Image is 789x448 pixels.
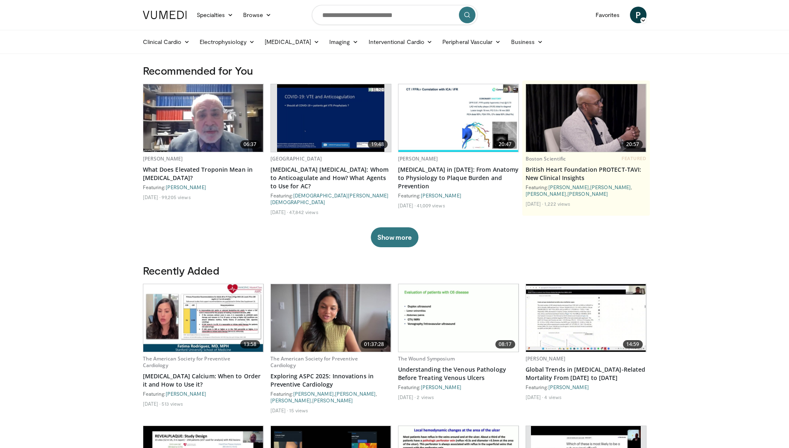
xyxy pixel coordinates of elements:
img: 1c6a4e90-4a61-41a6-b0c0-5b9170d54451.620x360_q85_upscale.jpg [526,284,646,352]
a: [PERSON_NAME] [312,397,353,403]
a: [PERSON_NAME] [166,391,206,397]
a: [MEDICAL_DATA] [MEDICAL_DATA]: Whom to Anticoagulate and How? What Agents to Use for AC? [270,166,391,190]
a: [PERSON_NAME] [526,355,566,362]
span: 20:47 [495,140,515,149]
li: [DATE] [398,394,416,400]
a: Clinical Cardio [138,34,195,50]
a: Interventional Cardio [364,34,438,50]
a: P [630,7,647,23]
a: [PERSON_NAME] [421,384,461,390]
a: Global Trends in [MEDICAL_DATA]-Related Mortality From [DATE] to [DATE] [526,365,647,382]
a: Browse [238,7,276,23]
li: [DATE] [526,394,543,400]
div: Featuring: [143,184,264,190]
a: [PERSON_NAME] [398,155,438,162]
div: Featuring: , , , [526,184,647,197]
li: [DATE] [143,400,161,407]
a: [PERSON_NAME] [421,192,461,198]
span: 14:59 [623,340,643,348]
li: [DATE] [143,194,161,200]
a: [PERSON_NAME] [548,184,589,190]
img: 20bd0fbb-f16b-4abd-8bd0-1438f308da47.620x360_q85_upscale.jpg [526,84,646,152]
li: [DATE] [398,202,416,209]
a: [PERSON_NAME] [143,155,183,162]
span: 20:57 [623,140,643,149]
a: [MEDICAL_DATA] in [DATE]: From Anatomy to Physiology to Plaque Burden and Prevention [398,166,519,190]
a: 14:59 [526,284,646,352]
li: [DATE] [270,407,288,414]
div: Featuring: [143,390,264,397]
img: VuMedi Logo [143,11,187,19]
a: British Heart Foundation PROTECT-TAVI: New Clinical Insights [526,166,647,182]
a: Boston Scientific [526,155,566,162]
h3: Recently Added [143,264,647,277]
span: 08:17 [495,340,515,348]
a: Favorites [591,7,625,23]
span: 19:48 [368,140,388,149]
a: Understanding the Venous Pathology Before Treating Venous Ulcers [398,365,519,382]
a: Specialties [192,7,239,23]
a: [PERSON_NAME] [567,191,608,197]
span: 13:58 [240,340,260,348]
a: Exploring ASPC 2025: Innovations in Preventive Cardiology [270,372,391,389]
div: Featuring: [270,192,391,205]
div: Featuring: [398,384,519,390]
span: 06:37 [240,140,260,149]
img: 823da73b-7a00-425d-bb7f-45c8b03b10c3.620x360_q85_upscale.jpg [398,84,519,152]
a: [PERSON_NAME] [270,397,311,403]
a: What Does Elevated Troponin Mean in [MEDICAL_DATA]? [143,166,264,182]
li: [DATE] [526,200,543,207]
div: Featuring: , , , [270,390,391,404]
a: 01:37:28 [271,284,391,352]
a: Imaging [324,34,364,50]
img: 98daf78a-1d22-4ebe-927e-10afe95ffd94.620x360_q85_upscale.jpg [143,84,263,152]
li: 41,009 views [417,202,445,209]
li: 99,205 views [162,194,191,200]
div: Featuring: [398,192,519,199]
a: 20:47 [398,84,519,152]
a: [GEOGRAPHIC_DATA] [270,155,322,162]
a: [PERSON_NAME] [166,184,206,190]
img: 97ba5849-e62a-4f19-9ffe-63c221b2d685.620x360_q85_upscale.jpg [398,284,519,352]
li: 513 views [162,400,183,407]
a: [PERSON_NAME] [526,191,566,197]
button: Show more [371,227,418,247]
h3: Recommended for You [143,64,647,77]
a: The Wound Symposium [398,355,455,362]
img: 2bd39402-6386-41d4-8284-c73209d66970.620x360_q85_upscale.jpg [143,284,263,352]
a: 13:58 [143,284,263,352]
span: 01:37:28 [361,340,388,348]
li: 47,842 views [289,209,318,215]
a: The American Society for Preventive Cardiology [143,355,230,369]
a: [DEMOGRAPHIC_DATA][PERSON_NAME][DEMOGRAPHIC_DATA] [270,192,389,205]
a: Electrophysiology [195,34,260,50]
a: Business [506,34,548,50]
img: 19d6f46f-fc51-4bbe-aa3f-ab0c4992aa3b.620x360_q85_upscale.jpg [277,84,384,152]
li: 1,222 views [544,200,570,207]
a: [MEDICAL_DATA] [260,34,324,50]
a: [PERSON_NAME] [293,391,334,397]
li: 4 views [544,394,562,400]
span: FEATURED [622,156,646,161]
li: 15 views [289,407,308,414]
a: 20:57 [526,84,646,152]
li: 2 views [417,394,434,400]
a: [PERSON_NAME] [548,384,589,390]
a: Peripheral Vascular [437,34,506,50]
li: [DATE] [270,209,288,215]
a: The American Society for Preventive Cardiology [270,355,358,369]
a: 08:17 [398,284,519,352]
a: 06:37 [143,84,263,152]
a: [MEDICAL_DATA] Calcium: When to Order it and How to Use it? [143,372,264,389]
div: Featuring: [526,384,647,390]
a: [PERSON_NAME] [335,391,376,397]
a: 19:48 [271,84,391,152]
a: [PERSON_NAME] [590,184,631,190]
input: Search topics, interventions [312,5,478,25]
img: 65187a12-683a-4670-aab9-1947a8c5148c.620x360_q85_upscale.jpg [271,284,391,352]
